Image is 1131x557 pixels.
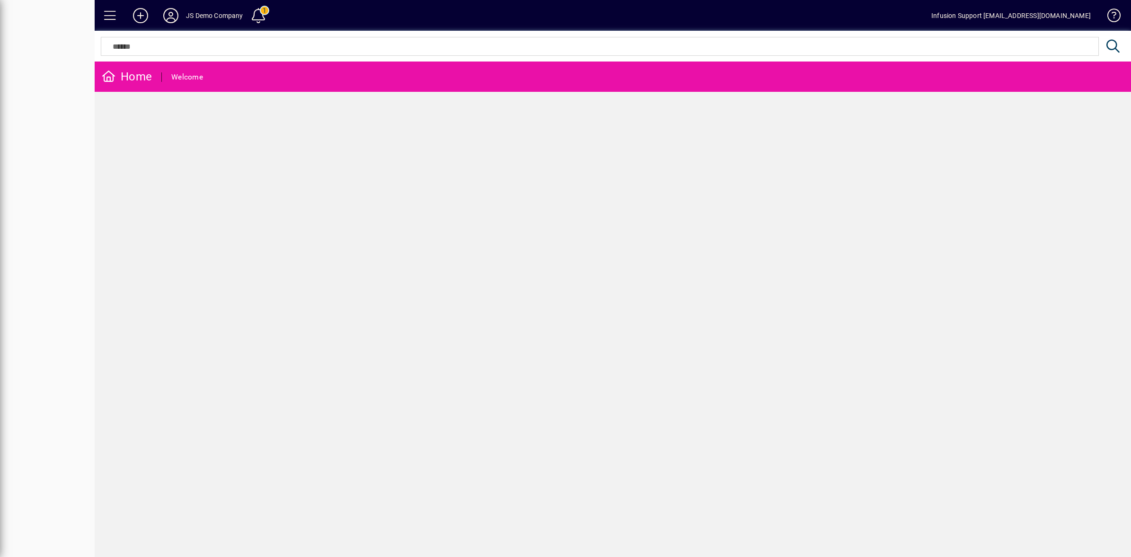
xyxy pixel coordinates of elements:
a: Knowledge Base [1100,2,1119,33]
button: Add [125,7,156,24]
div: JS Demo Company [186,8,243,23]
div: Infusion Support [EMAIL_ADDRESS][DOMAIN_NAME] [931,8,1091,23]
div: Home [102,69,152,84]
button: Profile [156,7,186,24]
div: Welcome [171,70,203,85]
